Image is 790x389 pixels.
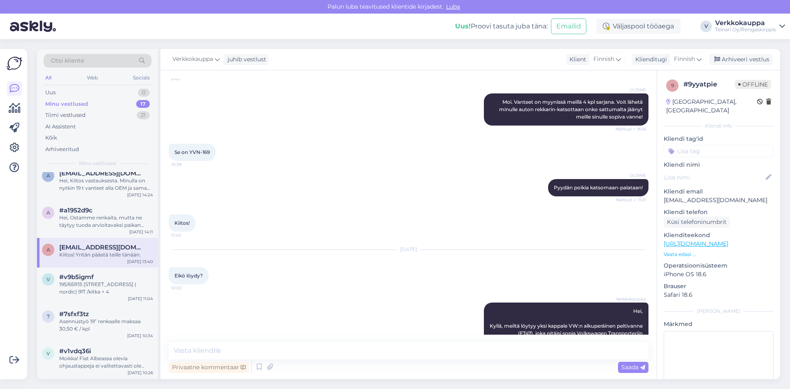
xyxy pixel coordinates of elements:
b: Uus! [455,22,471,30]
span: a [46,210,50,216]
input: Lisa tag [664,145,774,157]
div: Hei, Ostamme renkaita, mutta ne täytyy tuoda arvioitavaksi paikan päälle. Irtorenkaat voi tuoda V... [59,214,153,229]
p: [EMAIL_ADDRESS][DOMAIN_NAME] [664,196,774,205]
div: Uus [45,89,56,97]
p: Klienditeekond [664,231,774,240]
p: iPhone OS 18.6 [664,270,774,279]
span: Minu vestlused [79,160,116,167]
span: Verkkokauppa [615,296,646,302]
span: 9:43 [171,76,202,82]
div: 21 [137,111,150,119]
span: Moi. Vanteet on myynissä meillä 4 kpl sarjana. Voit lähetä minulle auton rekkarin-katsottaan onko... [499,99,644,120]
div: juhib vestlust [224,55,266,64]
div: # 9yyatpie [683,79,735,89]
span: a [46,247,50,253]
p: Märkmed [664,320,774,328]
div: All [44,72,53,83]
span: #a1952d9c [59,207,93,214]
div: Asennustyö 19” renkaalle maksaa 30,50 € / kpl [59,318,153,333]
a: VerkkokauppaTeinari Oy/Rengaskirppis [715,20,785,33]
span: Saada [621,363,645,371]
span: Finnish [593,55,614,64]
span: 7 [47,313,50,319]
div: Socials [131,72,151,83]
div: Moikka! Fiat Albeassa olevia ohjaustappeja ei valitettavasti ole meillä saatavilla. [59,355,153,370]
p: Vaata edasi ... [664,251,774,258]
span: Otsi kliente [51,56,84,65]
span: Hei, Kyllä, meiltä löytyy yksi kappale VW:n alkuperäinen peltivanne (ET47), joka pitäisi sopia Vo... [490,308,644,359]
div: [GEOGRAPHIC_DATA], [GEOGRAPHIC_DATA] [666,98,757,115]
div: Kliendi info [664,122,774,130]
span: #v1vdq36i [59,347,91,355]
img: Askly Logo [7,56,22,71]
div: 17 [136,100,150,108]
div: V [700,21,712,32]
span: ari.sharif@kanresta.fi [59,170,145,177]
div: Küsi telefoninumbrit [664,217,730,228]
div: [PERSON_NAME] [664,307,774,315]
div: [DATE] 10:26 [128,370,153,376]
div: Arhiveeritud [45,145,79,154]
span: #v9b5igmf [59,273,94,281]
div: Kõik [45,134,57,142]
span: 10:02 [171,285,202,291]
span: 10:39 [171,161,202,168]
span: 9 [671,82,674,89]
p: Kliendi telefon [664,208,774,217]
span: a [46,172,50,179]
input: Lisa nimi [664,173,764,182]
span: v [46,350,50,356]
span: Eikö löydy? [174,273,203,279]
span: Luba [444,3,462,10]
span: Verkkokauppa [172,55,213,64]
div: Tiimi vestlused [45,111,86,119]
span: v [46,276,50,282]
div: Hei, Kiitos vastauksesta. Minulla on nytkin 19 t vanteet alla OEM ja sama kumit 265/50R19 110W XL... [59,177,153,192]
p: Kliendi email [664,187,774,196]
div: Teinari Oy/Rengaskirppis [715,26,776,33]
div: [DATE] [169,246,648,253]
span: #7sfxf3tz [59,310,89,318]
p: Operatsioonisüsteem [664,261,774,270]
div: Minu vestlused [45,100,88,108]
p: Safari 18.6 [664,291,774,299]
div: [DATE] 14:11 [129,229,153,235]
span: Offline [735,80,771,89]
div: Proovi tasuta juba täna: [455,21,548,31]
div: Arhiveeri vestlus [709,54,773,65]
div: Kiitos! Yritän päästä teille tänään. [59,251,153,259]
p: Kliendi tag'id [664,135,774,143]
span: Pyydän poikia katsomaan-palataan! [554,184,643,191]
div: Väljaspool tööaega [596,19,681,34]
span: andriy.shevchenko@aalto.fi [59,244,145,251]
span: Finnish [674,55,695,64]
span: 11:40 [171,232,202,238]
span: ÜLDINE [615,172,646,179]
span: Kiitos! [174,220,190,226]
div: [DATE] 11:04 [128,296,153,302]
div: 195/65R15 [STREET_ADDRESS] ( nordic) 91T /kitka × 4 [59,281,153,296]
div: [DATE] 14:24 [127,192,153,198]
div: [DATE] 13:40 [127,259,153,265]
div: 0 [138,89,150,97]
div: AI Assistent [45,123,76,131]
div: Klienditugi [632,55,667,64]
a: [URL][DOMAIN_NAME] [664,240,728,247]
span: ÜLDINE [615,87,646,93]
p: Brauser [664,282,774,291]
span: Se on YVN-169 [174,149,210,155]
div: Verkkokauppa [715,20,776,26]
p: Kliendi nimi [664,161,774,169]
div: Privaatne kommentaar [169,362,249,373]
span: Nähtud ✓ 11:21 [615,197,646,203]
div: Klient [566,55,586,64]
span: Nähtud ✓ 9:46 [615,126,646,132]
div: [DATE] 10:34 [127,333,153,339]
button: Emailid [551,19,586,34]
div: Web [85,72,100,83]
